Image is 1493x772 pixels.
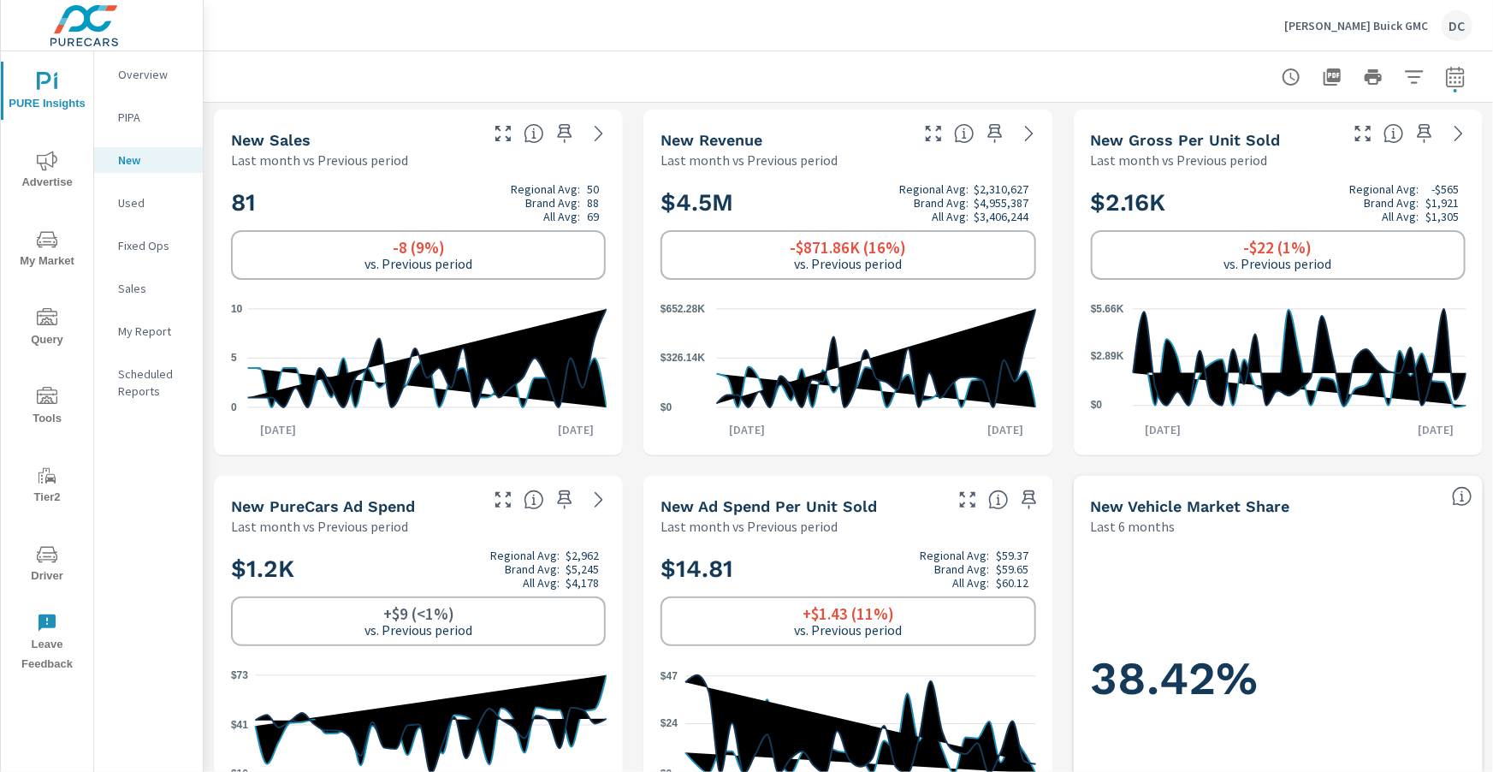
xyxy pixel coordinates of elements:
[803,605,894,622] h6: +$1.43 (11%)
[94,361,203,404] div: Scheduled Reports
[94,147,203,173] div: New
[94,276,203,301] div: Sales
[1016,120,1043,147] a: See more details in report
[489,120,517,147] button: Make Fullscreen
[118,194,189,211] p: Used
[1431,182,1459,196] p: -$565
[524,490,544,510] span: Total cost of media for all PureCars channels for the selected dealership group over the selected...
[1315,60,1349,94] button: "Export Report to PDF"
[524,123,544,144] span: Number of vehicles sold by the dealership over the selected date range. [Source: This data is sou...
[1091,182,1466,223] h2: $2.16K
[587,210,599,223] p: 69
[661,718,678,730] text: $24
[585,120,613,147] a: See more details in report
[661,353,705,365] text: $326.14K
[231,150,408,170] p: Last month vs Previous period
[383,605,454,622] h6: +$9 (<1%)
[1091,350,1124,362] text: $2.89K
[587,196,599,210] p: 88
[1356,60,1390,94] button: Print Report
[1411,120,1438,147] span: Save this to your personalized report
[920,120,947,147] button: Make Fullscreen
[94,190,203,216] div: Used
[490,549,560,562] p: Regional Avg:
[981,120,1009,147] span: Save this to your personalized report
[1425,196,1459,210] p: $1,921
[954,486,981,514] button: Make Fullscreen
[920,549,989,562] p: Regional Avg:
[954,123,975,144] span: Total sales revenue over the selected date range. [Source: This data is sourced from the dealer’s...
[952,576,989,590] p: All Avg:
[1091,497,1290,515] h5: New Vehicle Market Share
[1383,123,1404,144] span: Average gross profit generated by the dealership for each vehicle sold over the selected date ran...
[118,237,189,254] p: Fixed Ops
[794,256,902,271] p: vs. Previous period
[661,303,705,315] text: $652.28K
[587,182,599,196] p: 50
[1365,196,1419,210] p: Brand Avg:
[231,182,606,223] h2: 81
[1438,60,1472,94] button: Select Date Range
[543,210,580,223] p: All Avg:
[1442,10,1472,41] div: DC
[511,182,580,196] p: Regional Avg:
[975,182,1029,196] p: $2,310,627
[661,670,678,682] text: $47
[505,562,560,576] p: Brand Avg:
[717,421,777,438] p: [DATE]
[661,150,838,170] p: Last month vs Previous period
[1224,256,1332,271] p: vs. Previous period
[661,549,1035,590] h2: $14.81
[231,669,248,681] text: $73
[231,549,606,590] h2: $1.2K
[1349,120,1377,147] button: Make Fullscreen
[1284,18,1428,33] p: [PERSON_NAME] Buick GMC
[1091,400,1103,412] text: $0
[393,239,445,256] h6: -8 (9%)
[489,486,517,514] button: Make Fullscreen
[934,562,989,576] p: Brand Avg:
[1091,303,1124,315] text: $5.66K
[1425,210,1459,223] p: $1,305
[661,497,877,515] h5: New Ad Spend Per Unit Sold
[525,196,580,210] p: Brand Avg:
[6,466,88,508] span: Tier2
[1091,131,1281,149] h5: New Gross Per Unit Sold
[546,421,606,438] p: [DATE]
[248,421,308,438] p: [DATE]
[6,613,88,674] span: Leave Feedback
[6,229,88,271] span: My Market
[231,353,237,365] text: 5
[364,256,472,271] p: vs. Previous period
[976,421,1036,438] p: [DATE]
[988,490,1009,510] span: Average cost of advertising per each vehicle sold at the dealer over the selected date range. The...
[231,719,248,731] text: $41
[6,72,88,114] span: PURE Insights
[118,151,189,169] p: New
[1016,486,1043,514] span: Save this to your personalized report
[6,387,88,429] span: Tools
[661,401,672,413] text: $0
[523,576,560,590] p: All Avg:
[6,544,88,586] span: Driver
[1406,421,1466,438] p: [DATE]
[1091,650,1466,708] h1: 38.42%
[794,622,902,638] p: vs. Previous period
[914,196,969,210] p: Brand Avg:
[364,622,472,638] p: vs. Previous period
[975,196,1029,210] p: $4,955,387
[566,549,599,562] p: $2,962
[899,182,969,196] p: Regional Avg:
[118,323,189,340] p: My Report
[1445,120,1472,147] a: See more details in report
[118,280,189,297] p: Sales
[6,151,88,193] span: Advertise
[997,562,1029,576] p: $59.65
[1397,60,1431,94] button: Apply Filters
[118,66,189,83] p: Overview
[932,210,969,223] p: All Avg:
[1452,486,1472,507] span: Dealer Sales within ZipCode / Total Market Sales. [Market = within dealer PMA (or 60 miles if no ...
[231,131,311,149] h5: New Sales
[1133,421,1193,438] p: [DATE]
[661,516,838,537] p: Last month vs Previous period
